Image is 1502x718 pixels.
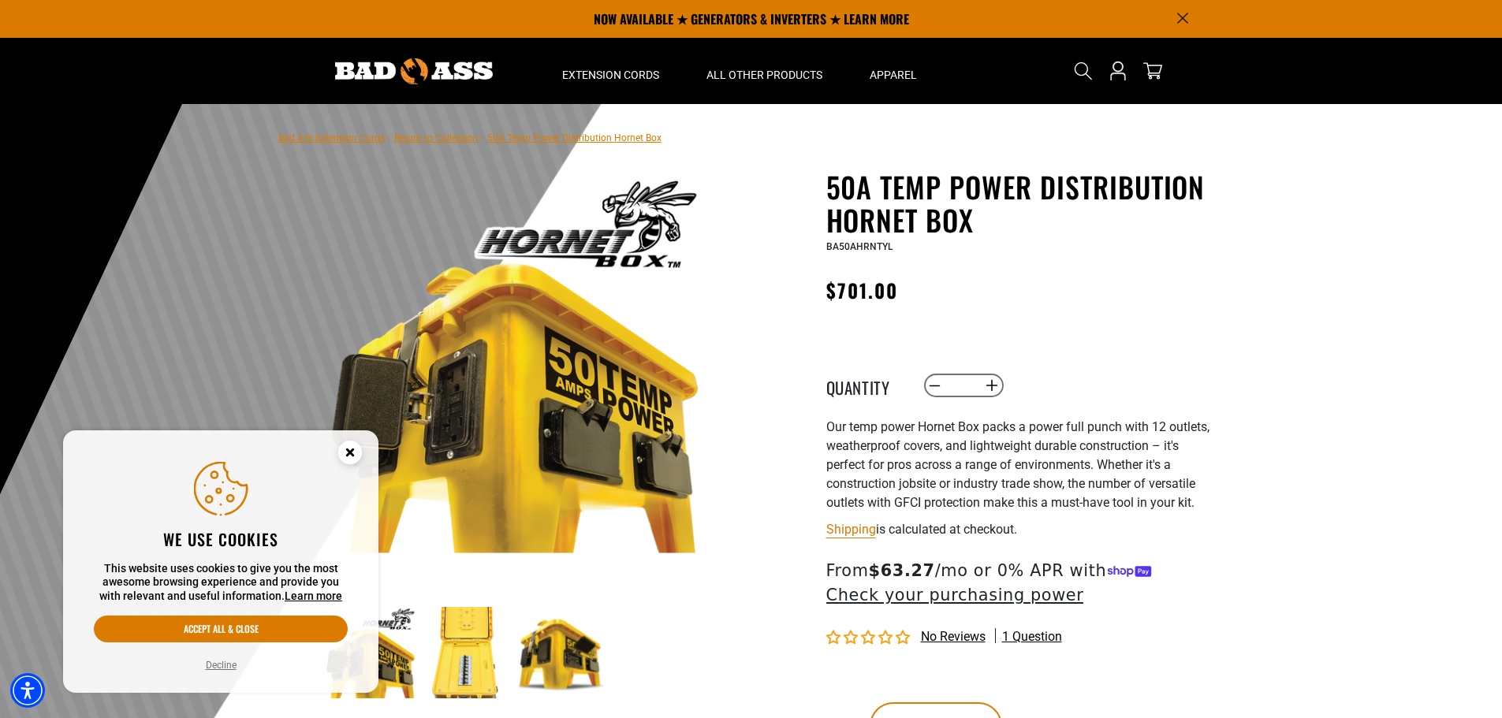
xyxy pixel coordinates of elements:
[94,616,348,642] button: Accept all & close
[481,132,484,143] span: ›
[826,522,876,537] a: Shipping
[846,38,941,104] summary: Apparel
[826,241,893,252] span: BA50AHRNTYL
[63,430,378,694] aside: Cookie Consent
[706,68,822,82] span: All Other Products
[826,170,1213,236] h1: 50A Temp Power Distribution Hornet Box
[539,38,683,104] summary: Extension Cords
[826,375,905,396] label: Quantity
[870,68,917,82] span: Apparel
[1105,38,1131,104] a: Open this option
[394,132,478,143] a: Return to Collection
[278,132,385,143] a: Bad Ass Extension Cords
[285,590,342,602] a: This website uses cookies to give you the most awesome browsing experience and provide you with r...
[10,673,45,708] div: Accessibility Menu
[826,519,1213,540] div: is calculated at checkout.
[1002,628,1062,645] span: 1 question
[826,631,913,645] span: 0.00 stars
[94,562,348,604] p: This website uses cookies to give you the most awesome browsing experience and provide you with r...
[921,629,986,644] span: No reviews
[487,132,662,143] span: 50A Temp Power Distribution Hornet Box
[278,128,662,147] nav: breadcrumbs
[562,68,659,82] span: Extension Cords
[322,430,378,479] button: Close this option
[683,38,846,104] summary: All Other Products
[94,529,348,549] h2: We use cookies
[1140,61,1165,80] a: cart
[826,419,1209,510] span: Our temp power Hornet Box packs a power full punch with 12 outlets, weatherproof covers, and ligh...
[1071,58,1096,84] summary: Search
[388,132,391,143] span: ›
[826,276,899,304] span: $701.00
[201,657,241,673] button: Decline
[335,58,493,84] img: Bad Ass Extension Cords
